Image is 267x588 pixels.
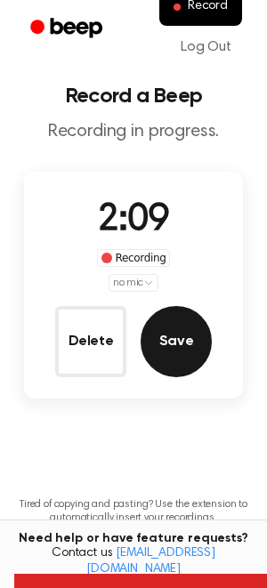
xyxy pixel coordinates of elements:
[14,498,253,525] p: Tired of copying and pasting? Use the extension to automatically insert your recordings.
[14,85,253,107] h1: Record a Beep
[141,306,212,377] button: Save Audio Record
[109,274,158,292] button: no mic
[86,547,215,576] a: [EMAIL_ADDRESS][DOMAIN_NAME]
[55,306,126,377] button: Delete Audio Record
[11,546,256,577] span: Contact us
[18,12,118,46] a: Beep
[14,121,253,143] p: Recording in progress.
[113,275,143,291] span: no mic
[98,202,169,239] span: 2:09
[163,26,249,68] a: Log Out
[97,249,171,267] div: Recording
